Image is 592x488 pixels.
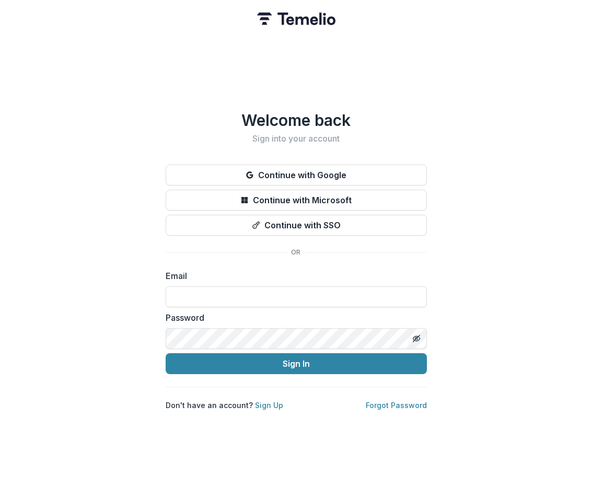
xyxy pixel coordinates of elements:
[166,270,421,282] label: Email
[366,401,427,410] a: Forgot Password
[408,330,425,347] button: Toggle password visibility
[255,401,283,410] a: Sign Up
[166,134,427,144] h2: Sign into your account
[166,111,427,130] h1: Welcome back
[166,215,427,236] button: Continue with SSO
[166,311,421,324] label: Password
[166,190,427,211] button: Continue with Microsoft
[257,13,335,25] img: Temelio
[166,165,427,185] button: Continue with Google
[166,353,427,374] button: Sign In
[166,400,283,411] p: Don't have an account?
